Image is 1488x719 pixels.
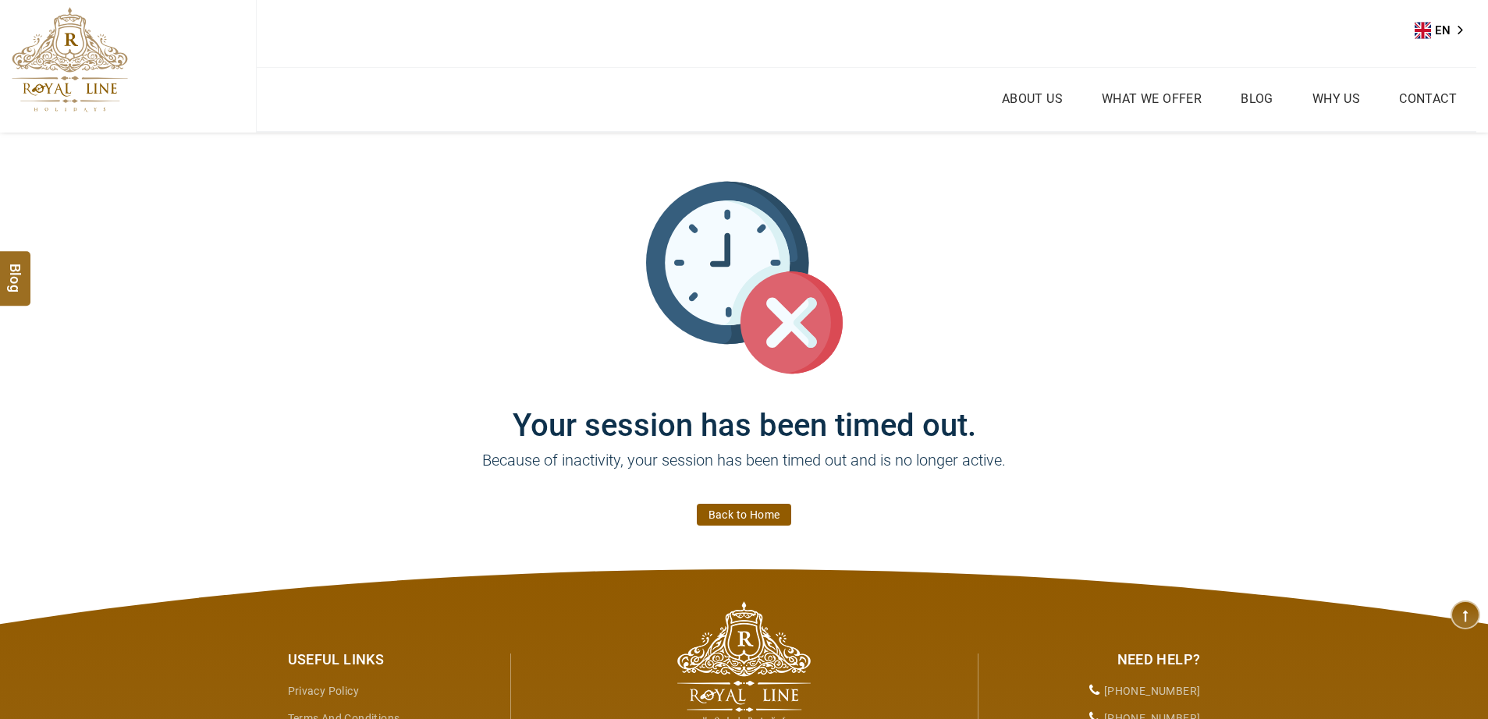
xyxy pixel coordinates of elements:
[1237,87,1277,110] a: Blog
[276,376,1213,444] h1: Your session has been timed out.
[1415,19,1474,42] a: EN
[1395,87,1461,110] a: Contact
[288,685,360,697] a: Privacy Policy
[1415,19,1474,42] div: Language
[990,678,1201,705] li: [PHONE_NUMBER]
[646,179,843,376] img: session_time_out.svg
[12,7,128,112] img: The Royal Line Holidays
[990,650,1201,670] div: Need Help?
[998,87,1067,110] a: About Us
[5,263,26,276] span: Blog
[276,448,1213,495] p: Because of inactivity, your session has been timed out and is no longer active.
[1309,87,1364,110] a: Why Us
[1098,87,1206,110] a: What we Offer
[288,650,499,670] div: Useful Links
[1415,19,1474,42] aside: Language selected: English
[697,504,792,526] a: Back to Home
